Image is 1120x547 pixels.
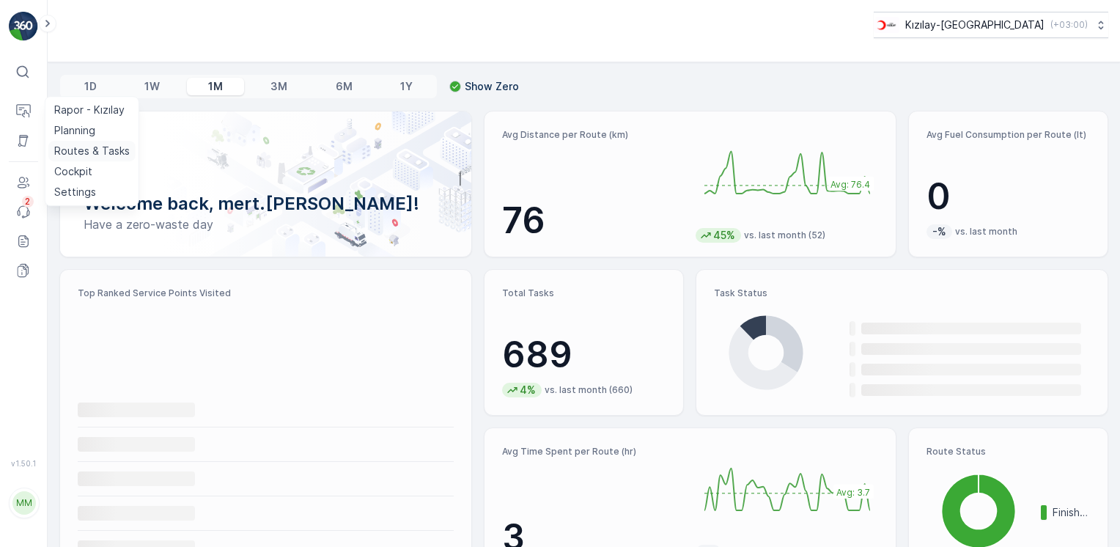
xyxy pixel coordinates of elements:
p: Kızılay-[GEOGRAPHIC_DATA] [905,18,1045,32]
p: Task Status [714,287,1090,299]
p: 4% [518,383,537,397]
img: k%C4%B1z%C4%B1lay_D5CCths.png [874,17,899,33]
p: vs. last month (660) [545,384,633,396]
p: vs. last month (52) [744,230,825,241]
p: 45% [712,228,737,243]
p: 689 [502,333,666,377]
button: MM [9,471,38,535]
p: 1Y [400,79,413,94]
p: Route Status [926,446,1090,458]
a: 2 [9,197,38,227]
p: Finished [1053,505,1090,520]
p: Avg Fuel Consumption per Route (lt) [926,129,1090,141]
p: Avg Time Spent per Route (hr) [502,446,684,458]
p: 76 [502,199,684,243]
p: Have a zero-waste day [84,216,448,233]
p: 2 [25,196,31,208]
img: logo [9,12,38,41]
p: Total Tasks [502,287,666,299]
button: Kızılay-[GEOGRAPHIC_DATA](+03:00) [874,12,1108,38]
p: 1W [144,79,160,94]
p: -% [931,224,948,239]
p: Welcome back, mert.[PERSON_NAME]! [84,192,448,216]
p: vs. last month [955,226,1017,238]
p: Show Zero [465,79,519,94]
span: v 1.50.1 [9,459,38,468]
p: Avg Distance per Route (km) [502,129,684,141]
p: Top Ranked Service Points Visited [78,287,454,299]
p: 1M [208,79,223,94]
p: 0 [926,175,1090,219]
p: 3M [270,79,287,94]
div: MM [12,491,36,515]
p: 1D [84,79,97,94]
p: 6M [336,79,353,94]
p: ( +03:00 ) [1050,19,1088,31]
